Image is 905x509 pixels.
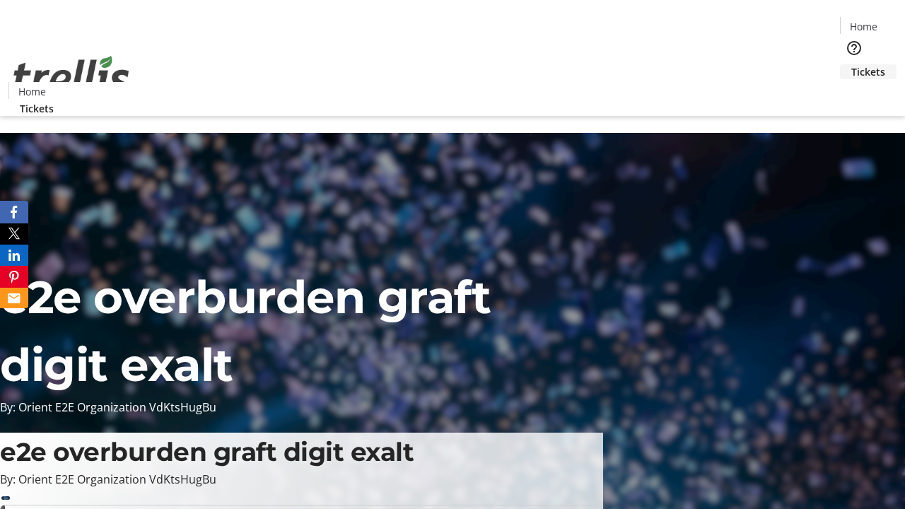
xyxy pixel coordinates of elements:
button: Help [840,34,868,62]
span: Home [18,84,46,99]
button: Cart [840,79,868,107]
a: Tickets [8,101,65,116]
a: Home [9,84,54,99]
a: Home [841,19,886,34]
a: Tickets [840,64,897,79]
img: Orient E2E Organization VdKtsHugBu's Logo [8,40,134,111]
span: Tickets [20,101,54,116]
span: Tickets [851,64,885,79]
span: Home [850,19,877,34]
